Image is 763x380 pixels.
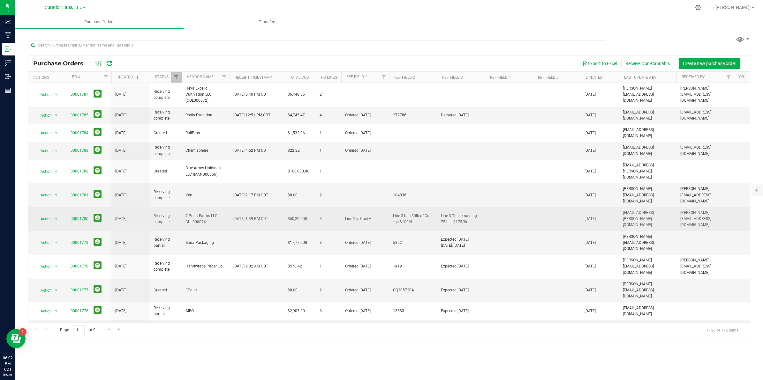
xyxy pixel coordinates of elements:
[288,148,300,154] span: $22.22
[288,240,307,246] span: $17,775.00
[393,240,433,246] span: 5852
[623,257,673,276] span: [PERSON_NAME][EMAIL_ADDRESS][DOMAIN_NAME]
[19,328,26,336] iframe: Resource center unread badge
[320,91,337,98] span: 2
[288,168,309,174] span: $100,000.00
[683,61,736,66] span: Create new purchase order
[154,89,178,101] span: Receiving complete
[184,15,352,29] a: Transfers
[76,19,123,25] span: Purchase Orders
[585,112,596,118] span: [DATE]
[585,263,596,269] span: [DATE]
[33,60,90,67] span: Purchase Orders
[345,287,385,293] span: Ordered [DATE]
[71,92,88,97] a: 00001787
[185,263,226,269] span: Handwraps Paper Co.
[623,234,673,252] span: [PERSON_NAME][EMAIL_ADDRESS][DOMAIN_NAME]
[155,75,169,79] a: Status
[71,131,88,135] a: 00001784
[219,72,230,83] a: Filter
[345,148,385,154] span: Ordered [DATE]
[624,75,656,80] a: Last Updated By
[185,112,226,118] span: Rosin Evolution
[52,111,60,120] span: select
[45,5,82,10] span: Curador Labs, LLC
[288,192,298,198] span: $0.00
[35,286,52,295] span: Action
[101,72,111,83] a: Filter
[185,130,226,136] span: RollPros
[115,112,126,118] span: [DATE]
[73,325,85,335] input: 1
[623,186,673,204] span: [PERSON_NAME][EMAIL_ADDRESS][DOMAIN_NAME]
[233,216,268,222] span: [DATE] 1:39 PM CDT
[233,148,268,154] span: [DATE] 4:52 PM CDT
[233,263,268,269] span: [DATE] 9:02 AM CDT
[680,109,730,121] span: [EMAIL_ADDRESS][DOMAIN_NAME]
[71,113,88,117] a: 00001785
[115,263,126,269] span: [DATE]
[187,75,214,79] a: Vendor Name
[154,168,178,174] span: Created
[393,213,433,225] span: Line 3 has 80lb of Cost + @$100/lb
[115,91,126,98] span: [DATE]
[154,260,178,273] span: Receiving complete
[154,130,178,136] span: Created
[680,257,730,276] span: [PERSON_NAME][EMAIL_ADDRESS][DOMAIN_NAME]
[71,169,88,173] a: 00001782
[154,189,178,201] span: Receiving complete
[288,263,302,269] span: $578.42
[35,128,52,137] span: Action
[585,308,596,314] span: [DATE]
[5,32,11,39] inline-svg: Manufacturing
[490,75,511,80] a: Ref Field 4
[623,85,673,104] span: [PERSON_NAME][EMAIL_ADDRESS][DOMAIN_NAME]
[185,85,226,104] span: Heya Excello Cultivation LLC (CUL000072)
[154,305,178,317] span: Receiving partial
[52,262,60,271] span: select
[288,308,305,314] span: $2,907.20
[585,240,596,246] span: [DATE]
[345,240,385,246] span: Ordered [DATE]
[35,215,52,223] span: Action
[233,192,268,198] span: [DATE] 2:17 PM CDT
[585,287,596,293] span: [DATE]
[52,128,60,137] span: select
[233,91,268,98] span: [DATE] 5:40 PM CDT
[320,148,337,154] span: 1
[71,264,88,268] a: 00001778
[52,307,60,316] span: select
[320,287,337,293] span: 2
[115,130,126,136] span: [DATE]
[115,325,124,334] a: Go to the last page
[71,216,88,221] a: 00001780
[5,18,11,25] inline-svg: Analytics
[3,372,12,377] p: 09/26
[288,216,307,222] span: $50,200.00
[105,325,114,334] a: Go to the next page
[117,75,140,79] a: Created
[694,4,702,11] div: Manage settings
[441,112,481,118] span: Delivered [DATE]
[393,308,433,314] span: 13583
[52,238,60,247] span: select
[35,167,52,176] span: Action
[393,192,433,198] span: 104036
[185,213,226,225] span: 7 Point Farms LLC CUL000074
[585,91,596,98] span: [DATE]
[682,75,705,79] a: Received By
[115,216,126,222] span: [DATE]
[320,240,337,246] span: 3
[289,75,311,80] a: Total Cost
[288,112,305,118] span: $4,745.47
[701,325,744,335] span: 1 - 20 of 172 items
[5,87,11,93] inline-svg: Reports
[394,75,415,80] a: Ref Field 2
[723,72,734,83] a: Filter
[52,146,60,155] span: select
[6,329,26,348] iframe: Resource center
[320,263,337,269] span: 1
[55,325,101,335] span: Page of 9
[623,281,673,300] span: [PERSON_NAME][EMAIL_ADDRESS][DOMAIN_NAME]
[185,192,226,198] span: Vert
